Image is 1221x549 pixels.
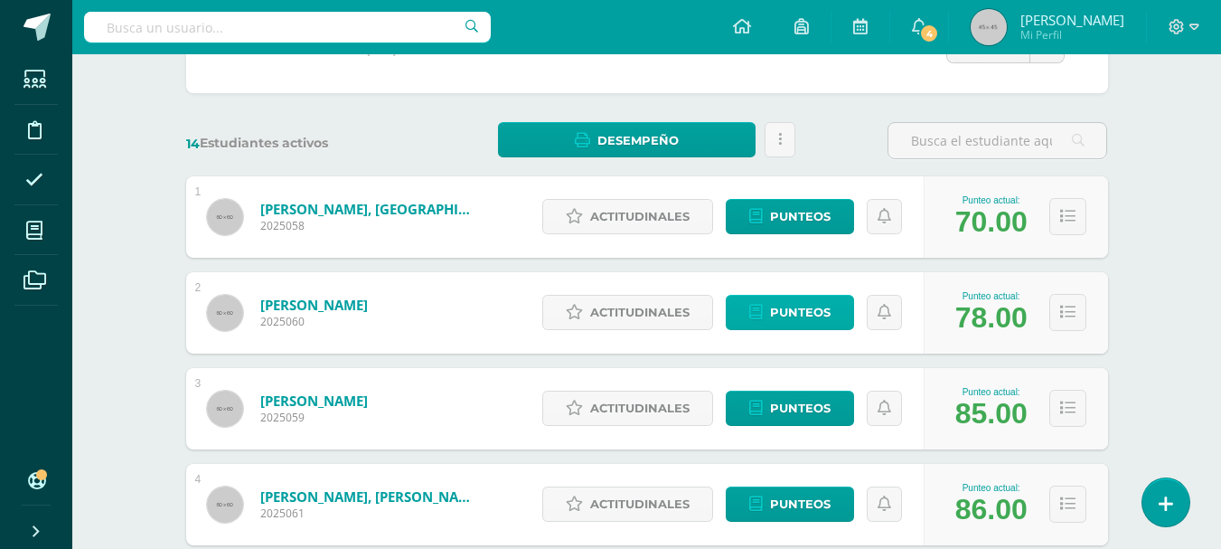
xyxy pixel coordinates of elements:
[770,392,831,425] span: Punteos
[955,195,1028,205] div: Punteo actual:
[260,200,477,218] a: [PERSON_NAME], [GEOGRAPHIC_DATA]
[186,135,406,152] label: Estudiantes activos
[186,136,200,152] span: 14
[207,199,243,235] img: 60x60
[195,473,202,486] div: 4
[955,493,1028,526] div: 86.00
[1020,27,1124,43] span: Mi Perfil
[955,301,1028,335] div: 78.00
[597,124,679,157] span: Desempeño
[1020,11,1124,29] span: [PERSON_NAME]
[726,295,854,330] a: Punteos
[260,296,368,314] a: [PERSON_NAME]
[971,9,1007,45] img: 45x45
[955,397,1028,431] div: 85.00
[84,12,491,43] input: Busca un usuario...
[590,487,690,521] span: Actitudinales
[590,296,690,329] span: Actitudinales
[207,295,243,331] img: 60x60
[260,314,368,329] span: 2025060
[542,199,713,234] a: Actitudinales
[542,391,713,426] a: Actitudinales
[262,33,398,59] span: Estudiantes
[207,487,243,523] img: 60x60
[726,199,854,234] a: Punteos
[542,295,713,330] a: Actitudinales
[542,487,713,522] a: Actitudinales
[260,487,477,506] a: [PERSON_NAME], [PERSON_NAME]
[207,391,243,427] img: 60x60
[260,392,368,410] a: [PERSON_NAME]
[260,506,477,521] span: 2025061
[888,123,1106,158] input: Busca el estudiante aquí...
[195,185,202,198] div: 1
[955,483,1028,493] div: Punteo actual:
[726,391,854,426] a: Punteos
[260,218,477,233] span: 2025058
[195,281,202,294] div: 2
[195,377,202,390] div: 3
[955,205,1028,239] div: 70.00
[955,387,1028,397] div: Punteo actual:
[260,410,368,425] span: 2025059
[770,487,831,521] span: Punteos
[590,392,690,425] span: Actitudinales
[498,122,756,157] a: Desempeño
[919,24,939,43] span: 4
[365,33,398,59] span: (14)
[770,200,831,233] span: Punteos
[726,487,854,522] a: Punteos
[590,200,690,233] span: Actitudinales
[770,296,831,329] span: Punteos
[955,291,1028,301] div: Punteo actual:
